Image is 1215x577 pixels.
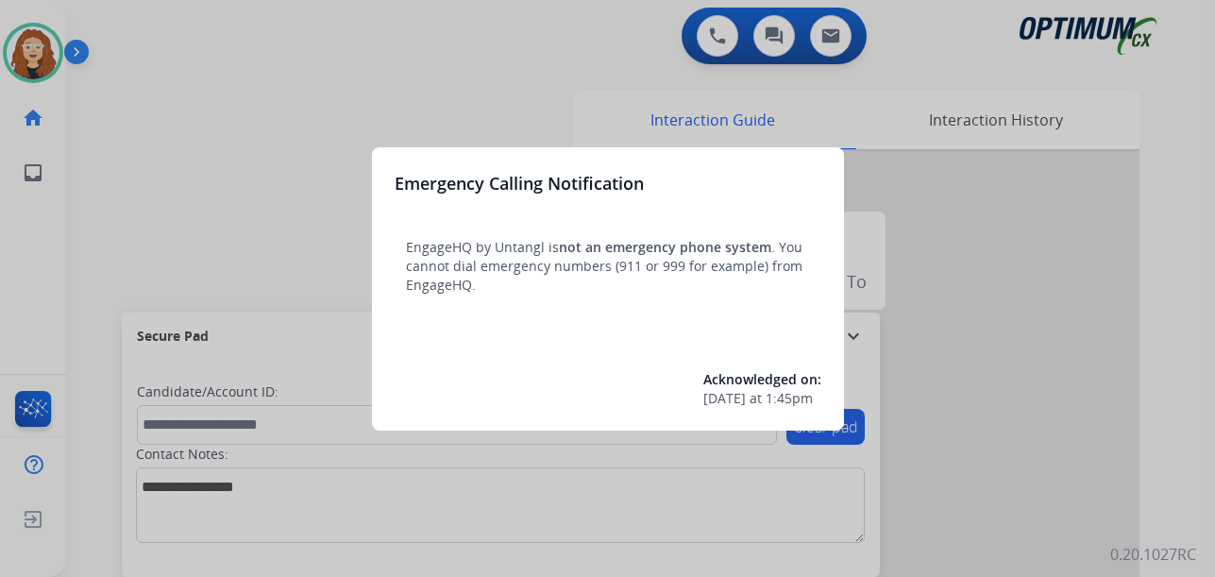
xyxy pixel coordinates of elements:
span: [DATE] [703,389,746,408]
span: Acknowledged on: [703,370,821,388]
div: at [703,389,821,408]
p: EngageHQ by Untangl is . You cannot dial emergency numbers (911 or 999 for example) from EngageHQ. [406,238,810,295]
span: 1:45pm [766,389,813,408]
h3: Emergency Calling Notification [395,170,644,196]
p: 0.20.1027RC [1110,543,1196,566]
span: not an emergency phone system [559,238,771,256]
